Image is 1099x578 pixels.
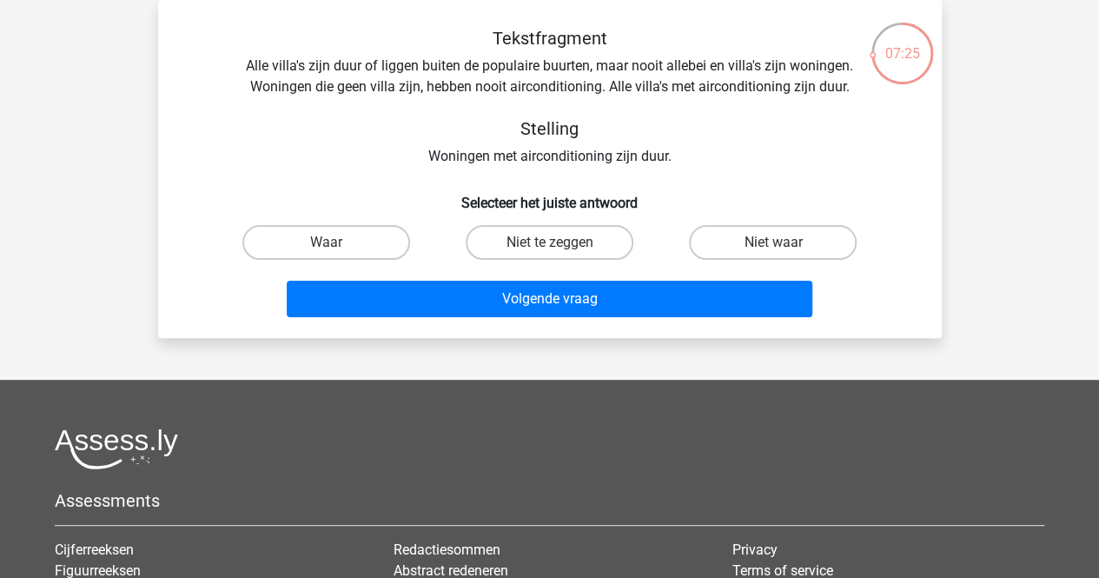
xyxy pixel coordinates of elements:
[689,225,857,260] label: Niet waar
[242,28,858,49] h5: Tekstfragment
[242,118,858,139] h5: Stelling
[287,281,812,317] button: Volgende vraag
[242,225,410,260] label: Waar
[394,541,500,558] a: Redactiesommen
[55,429,178,469] img: Assessly logo
[870,21,935,64] div: 07:25
[186,28,914,167] div: Alle villa's zijn duur of liggen buiten de populaire buurten, maar nooit allebei en villa's zijn ...
[186,181,914,211] h6: Selecteer het juiste antwoord
[466,225,633,260] label: Niet te zeggen
[55,490,1044,511] h5: Assessments
[55,541,134,558] a: Cijferreeksen
[732,541,777,558] a: Privacy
